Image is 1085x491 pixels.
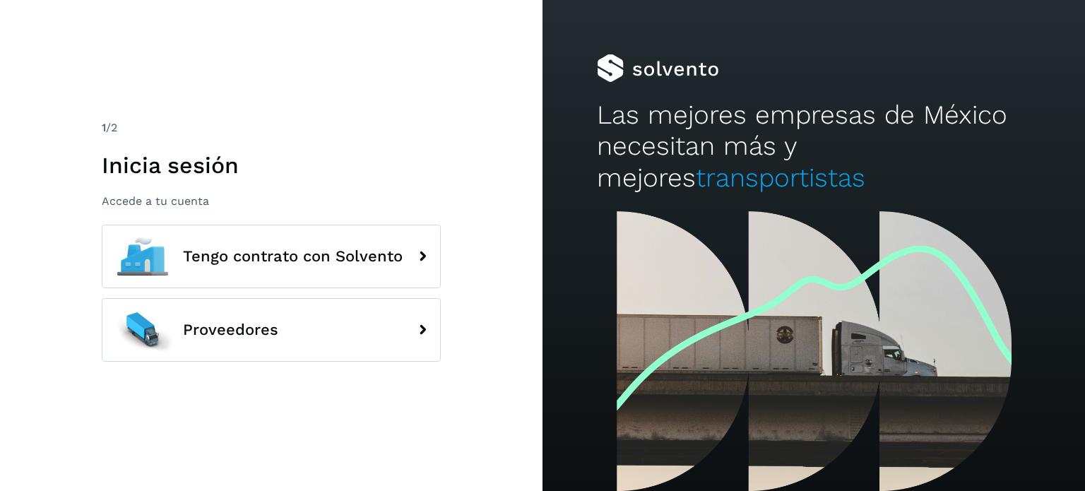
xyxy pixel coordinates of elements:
[102,119,441,136] div: /2
[696,162,865,193] span: transportistas
[102,121,106,134] span: 1
[102,194,441,208] p: Accede a tu cuenta
[102,152,441,179] h1: Inicia sesión
[102,298,441,362] button: Proveedores
[183,321,278,338] span: Proveedores
[597,100,1031,194] h2: Las mejores empresas de México necesitan más y mejores
[183,248,403,265] span: Tengo contrato con Solvento
[102,225,441,288] button: Tengo contrato con Solvento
